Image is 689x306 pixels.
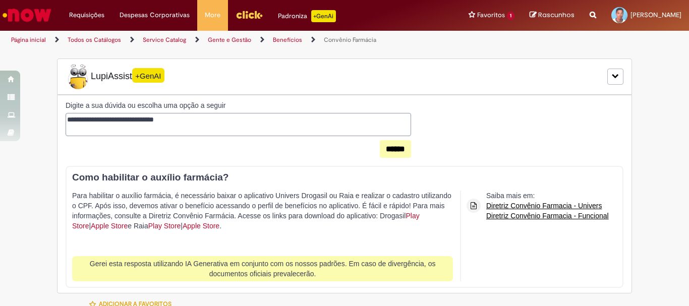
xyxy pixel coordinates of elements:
span: Requisições [69,10,104,20]
h3: Como habilitar o auxílio farmácia? [72,172,609,183]
a: Página inicial [11,36,46,44]
ul: Trilhas de página [8,31,452,49]
a: Rascunhos [530,11,575,20]
span: Rascunhos [538,10,575,20]
a: Gente e Gestão [208,36,251,44]
a: Service Catalog [143,36,186,44]
a: Diretriz Convênio Farmacia - Funcional [486,211,609,221]
a: Play Store [148,222,181,230]
div: Saiba mais em: [486,191,609,221]
p: Para habilitar o auxílio farmácia, é necessário baixar o aplicativo Univers Drogasil ou Raia e re... [72,191,453,251]
a: Convênio Farmácia [324,36,376,44]
a: Apple Store [183,222,219,230]
a: Todos os Catálogos [68,36,121,44]
span: Despesas Corporativas [120,10,190,20]
a: Diretriz Convênio Farmacia - Univers [486,201,609,211]
a: Benefícios [273,36,302,44]
p: +GenAi [311,10,336,22]
img: ServiceNow [1,5,53,25]
span: Favoritos [477,10,505,20]
div: LupiLupiAssist+GenAI [57,58,632,95]
span: [PERSON_NAME] [630,11,681,19]
img: click_logo_yellow_360x200.png [236,7,263,22]
div: Gerei esta resposta utilizando IA Generativa em conjunto com os nossos padrões. Em caso de diverg... [72,256,453,281]
a: Apple Store [91,222,128,230]
span: LupiAssist [66,64,164,89]
div: Padroniza [278,10,336,22]
span: More [205,10,220,20]
span: 1 [507,12,514,20]
a: Play Store [72,212,420,230]
img: Lupi [66,64,91,89]
label: Digite a sua dúvida ou escolha uma opção a seguir [66,100,411,110]
span: +GenAI [132,68,164,83]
